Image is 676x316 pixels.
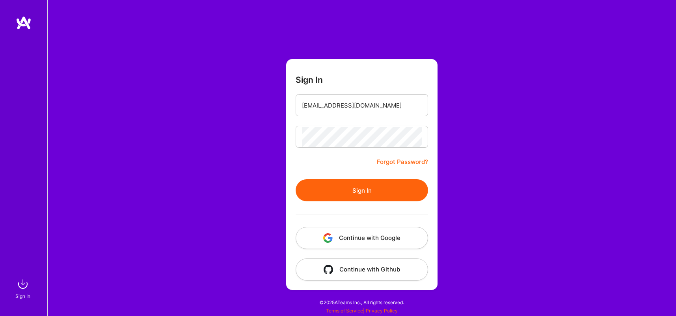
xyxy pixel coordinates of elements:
[296,227,428,249] button: Continue with Google
[15,292,30,300] div: Sign In
[324,265,333,274] img: icon
[296,258,428,281] button: Continue with Github
[16,16,32,30] img: logo
[15,276,31,292] img: sign in
[326,308,398,314] span: |
[296,75,323,85] h3: Sign In
[377,157,428,167] a: Forgot Password?
[366,308,398,314] a: Privacy Policy
[296,179,428,201] button: Sign In
[302,95,422,115] input: Email...
[323,233,333,243] img: icon
[17,276,31,300] a: sign inSign In
[326,308,363,314] a: Terms of Service
[47,292,676,312] div: © 2025 ATeams Inc., All rights reserved.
